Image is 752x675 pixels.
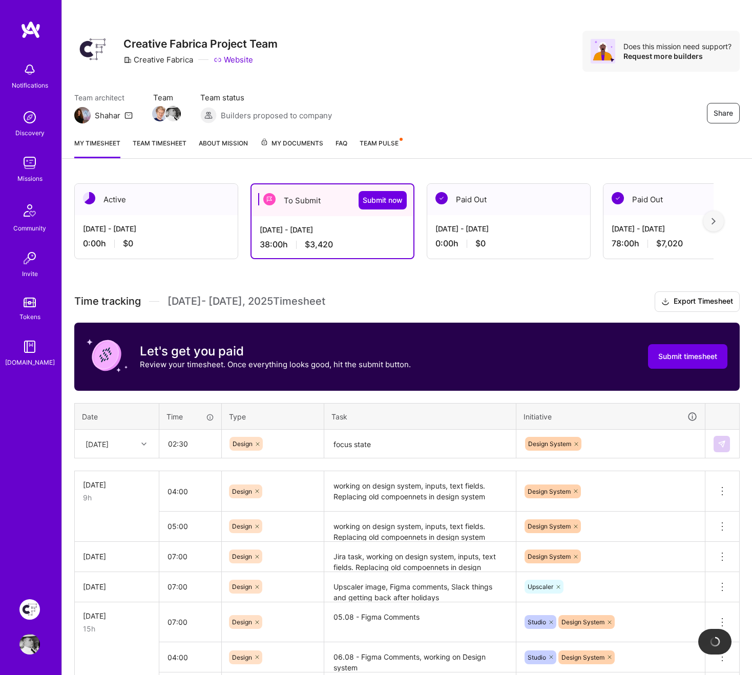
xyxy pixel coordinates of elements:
textarea: working on design system, inputs, text fields. Replacing old compoennets in design system [325,513,515,541]
span: Share [714,108,733,118]
div: [DATE] [83,551,151,562]
th: Task [324,403,516,430]
a: Team timesheet [133,138,186,158]
input: HH:MM [159,573,221,600]
span: $0 [123,238,133,249]
button: Submit now [359,191,407,209]
span: Team architect [74,92,133,103]
input: HH:MM [159,543,221,570]
div: Shahar [95,110,120,121]
button: Submit timesheet [648,344,727,369]
div: Invite [22,268,38,279]
img: logo [20,20,41,39]
img: Community [17,198,42,223]
h3: Creative Fabrica Project Team [123,37,278,50]
th: Type [222,403,324,430]
a: Creative Fabrica Project Team [17,599,43,620]
span: Builders proposed to company [221,110,332,121]
div: 38:00 h [260,239,405,250]
a: Website [214,54,253,65]
a: My Documents [260,138,323,158]
input: HH:MM [159,513,221,540]
button: Share [707,103,740,123]
span: Design System [528,522,571,530]
div: [DATE] [86,438,109,449]
img: Builders proposed to company [200,107,217,123]
span: Design [232,583,252,590]
div: [DATE] - [DATE] [83,223,229,234]
img: Team Member Avatar [152,106,168,121]
input: HH:MM [160,430,221,457]
textarea: Upscaler image, Figma comments, Slack things and getting back after holidays [325,573,515,601]
textarea: Jira task, working on design system, inputs, text fields. Replacing old compoennets in design system [325,543,515,571]
div: To Submit [252,184,413,216]
i: icon Mail [124,111,133,119]
img: User Avatar [19,634,40,655]
div: 9h [83,492,151,503]
span: Submit timesheet [658,351,717,362]
img: right [712,218,716,225]
img: loading [708,635,722,649]
span: Design [232,522,252,530]
div: 15h [83,623,151,634]
div: Notifications [12,80,48,91]
img: Company Logo [74,31,111,68]
span: $7,020 [656,238,683,249]
img: guide book [19,336,40,357]
div: Paid Out [427,184,590,215]
div: Time [166,411,214,422]
a: User Avatar [17,634,43,655]
div: Discovery [15,128,45,138]
div: Initiative [524,411,698,423]
div: 0:00 h [435,238,582,249]
input: HH:MM [159,644,221,671]
img: Avatar [591,39,615,64]
div: Does this mission need support? [623,41,732,51]
textarea: 05.08 - Figma Comments [325,603,515,642]
div: Community [13,223,46,234]
span: Design System [561,618,604,626]
img: tokens [24,298,36,307]
img: discovery [19,107,40,128]
img: Creative Fabrica Project Team [19,599,40,620]
span: Design [232,653,252,661]
div: [DATE] - [DATE] [260,224,405,235]
th: Date [75,403,159,430]
textarea: 06.08 - Figma Comments, working on Design system [325,643,515,671]
textarea: focus state [325,431,515,458]
div: Active [75,184,238,215]
div: Request more builders [623,51,732,61]
img: Paid Out [435,192,448,204]
span: Team [153,92,180,103]
img: Paid Out [612,192,624,204]
button: Export Timesheet [655,291,740,312]
img: coin [87,335,128,376]
span: Design System [528,488,571,495]
input: HH:MM [159,478,221,505]
div: null [714,436,731,452]
textarea: working on design system, inputs, text fields. Replacing old compoennets in design system [325,472,515,511]
i: icon CompanyGray [123,56,132,64]
img: bell [19,59,40,80]
span: Design System [561,653,604,661]
img: Active [83,192,95,204]
div: 0:00 h [83,238,229,249]
span: Design [233,440,253,448]
span: Design System [528,440,571,448]
span: Design System [528,553,571,560]
span: Team Pulse [360,139,399,147]
span: Design [232,618,252,626]
div: Missions [17,173,43,184]
span: My Documents [260,138,323,149]
a: Team Pulse [360,138,402,158]
i: icon Download [661,297,670,307]
span: Studio [528,618,546,626]
p: Review your timesheet. Once everything looks good, hit the submit button. [140,359,411,370]
input: HH:MM [159,608,221,636]
span: Upscaler [528,583,553,590]
img: Submit [718,440,726,448]
span: $3,420 [305,239,333,250]
span: Team status [200,92,332,103]
a: FAQ [336,138,347,158]
img: Invite [19,248,40,268]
